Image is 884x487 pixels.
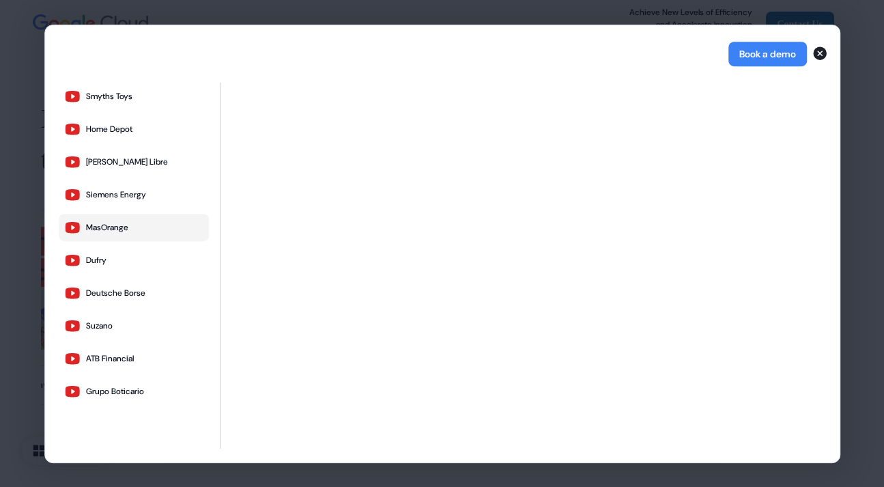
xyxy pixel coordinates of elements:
div: Suzano [86,320,113,331]
div: Grupo Boticario [86,386,144,397]
div: Dufry [86,255,106,266]
button: [PERSON_NAME] Libre [59,148,209,176]
div: Smyths Toys [86,91,132,102]
button: Home Depot [59,115,209,143]
button: Smyths Toys [59,83,209,110]
div: ATB Financial [86,353,134,364]
button: ATB Financial [59,345,209,372]
button: Book a demo [728,42,806,66]
div: Siemens Energy [86,189,146,200]
button: Deutsche Borse [59,279,209,307]
div: Deutsche Borse [86,288,145,298]
div: MasOrange [86,222,128,233]
button: Grupo Boticario [59,378,209,405]
div: Home Depot [86,124,132,135]
button: MasOrange [59,214,209,241]
button: Siemens Energy [59,181,209,208]
button: Dufry [59,247,209,274]
div: [PERSON_NAME] Libre [86,156,168,167]
button: Suzano [59,312,209,339]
